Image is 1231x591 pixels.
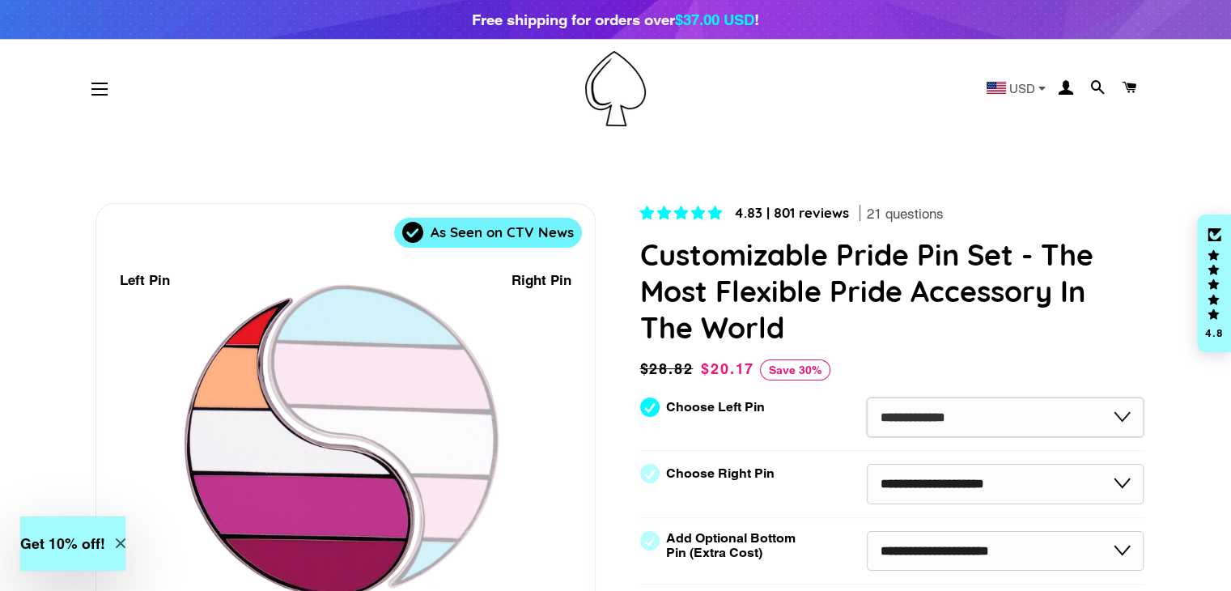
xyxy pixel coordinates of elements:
h1: Customizable Pride Pin Set - The Most Flexible Pride Accessory In The World [640,236,1144,346]
label: Choose Right Pin [666,466,775,481]
span: 4.83 stars [640,205,726,221]
span: $28.82 [640,358,698,381]
span: 21 questions [867,205,944,224]
div: 4.8 [1204,328,1224,338]
label: Add Optional Bottom Pin (Extra Cost) [666,531,802,560]
span: Save 30% [760,359,830,381]
span: USD [1009,83,1035,95]
span: $20.17 [701,360,754,377]
div: Right Pin [512,270,571,291]
img: Pin-Ace [585,51,646,126]
div: Click to open Judge.me floating reviews tab [1197,215,1231,352]
span: $37.00 USD [675,11,754,28]
label: Choose Left Pin [666,400,765,415]
span: 4.83 | 801 reviews [734,204,849,221]
div: Free shipping for orders over ! [472,8,759,31]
